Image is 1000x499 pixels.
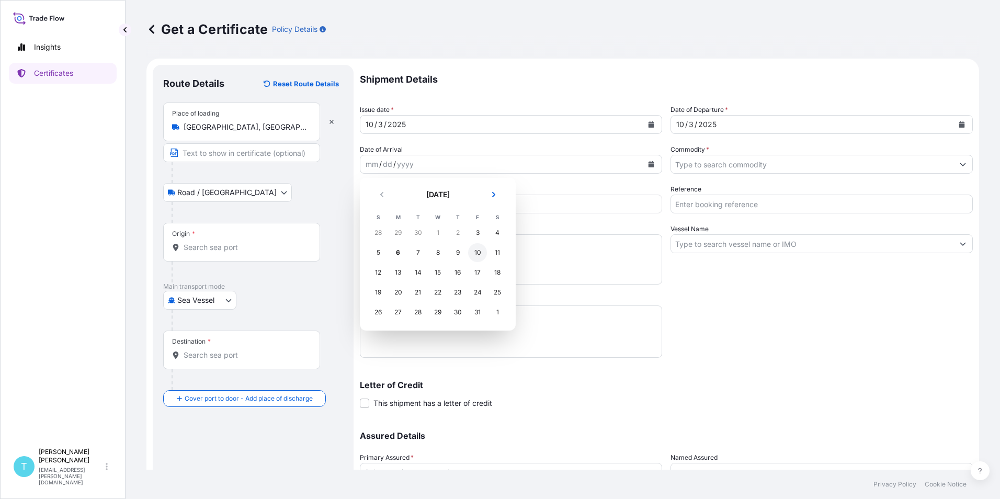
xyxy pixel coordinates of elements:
[146,21,268,38] p: Get a Certificate
[368,211,388,223] th: S
[389,303,407,322] div: Monday, October 27, 2025
[448,211,468,223] th: T
[428,303,447,322] div: Wednesday, October 29, 2025
[482,186,505,203] button: Next
[369,223,388,242] div: Sunday, September 28, 2025
[369,263,388,282] div: Sunday, October 12, 2025
[468,211,487,223] th: F
[408,283,427,302] div: Tuesday, October 21, 2025
[428,263,447,282] div: Wednesday, October 15, 2025
[448,263,467,282] div: Thursday, October 16, 2025
[448,283,467,302] div: Thursday, October 23, 2025
[400,189,476,200] h2: [DATE]
[369,303,388,322] div: Sunday, October 26, 2025
[428,243,447,262] div: Wednesday, October 8, 2025
[389,243,407,262] div: Today, Monday, October 6, 2025
[488,223,507,242] div: Saturday, October 4, 2025
[408,243,427,262] div: Tuesday, October 7, 2025
[369,243,388,262] div: Sunday, October 5, 2025
[468,223,487,242] div: Friday, October 3, 2025, First available date
[389,223,407,242] div: Monday, September 29, 2025
[368,186,507,322] div: October 2025
[428,223,447,242] div: Wednesday, October 1, 2025
[488,303,507,322] div: Saturday, November 1, 2025
[360,178,516,331] section: Calendar
[448,243,467,262] div: Thursday, October 9, 2025
[388,211,408,223] th: M
[428,283,447,302] div: Wednesday, October 22, 2025
[488,283,507,302] div: Saturday, October 25, 2025
[408,211,428,223] th: T
[468,243,487,262] div: Friday, October 10, 2025
[369,283,388,302] div: Sunday, October 19, 2025
[408,223,427,242] div: Tuesday, September 30, 2025
[468,283,487,302] div: Friday, October 24, 2025
[468,263,487,282] div: Friday, October 17, 2025
[488,263,507,282] div: Saturday, October 18, 2025
[487,211,507,223] th: S
[389,283,407,302] div: Monday, October 20, 2025
[488,243,507,262] div: Saturday, October 11, 2025
[448,223,467,242] div: Thursday, October 2, 2025
[468,303,487,322] div: Friday, October 31, 2025
[368,211,507,322] table: October 2025
[428,211,448,223] th: W
[389,263,407,282] div: Monday, October 13, 2025
[408,303,427,322] div: Tuesday, October 28, 2025
[448,303,467,322] div: Thursday, October 30, 2025
[272,24,317,35] p: Policy Details
[408,263,427,282] div: Tuesday, October 14, 2025
[370,186,393,203] button: Previous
